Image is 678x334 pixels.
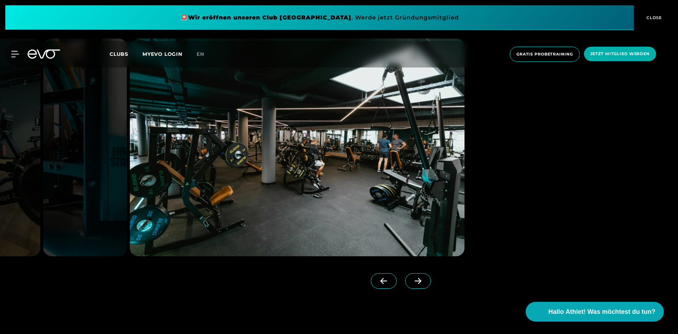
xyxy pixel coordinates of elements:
a: Clubs [110,51,142,57]
a: MYEVO LOGIN [142,51,182,57]
a: Gratis Probetraining [508,47,582,62]
span: Jetzt Mitglied werden [590,51,650,57]
img: evofitness [43,39,127,256]
span: en [197,51,204,57]
span: Gratis Probetraining [516,51,573,57]
button: CLOSE [634,5,673,30]
button: Hallo Athlet! Was möchtest du tun? [526,302,664,322]
span: Hallo Athlet! Was möchtest du tun? [548,307,655,317]
span: CLOSE [645,14,662,21]
a: Jetzt Mitglied werden [582,47,658,62]
img: evofitness [130,39,464,256]
a: en [197,50,213,58]
span: Clubs [110,51,128,57]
